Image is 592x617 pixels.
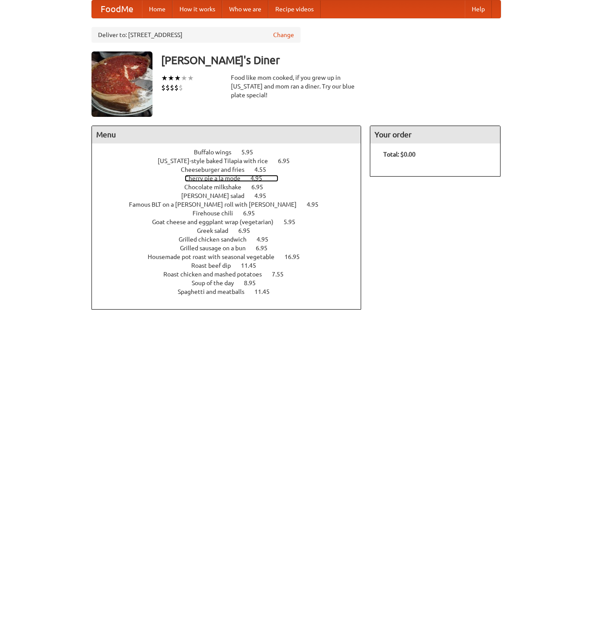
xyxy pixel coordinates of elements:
li: $ [161,83,166,92]
span: Soup of the day [192,280,243,286]
span: Grilled sausage on a bun [180,245,254,252]
span: 4.95 [254,192,275,199]
span: Firehouse chili [193,210,242,217]
h4: Your order [370,126,500,143]
a: Who we are [222,0,268,18]
a: Change [273,31,294,39]
span: Grilled chicken sandwich [179,236,255,243]
span: Chocolate milkshake [184,184,250,191]
a: Cheeseburger and fries 4.55 [181,166,282,173]
a: Housemade pot roast with seasonal vegetable 16.95 [148,253,316,260]
a: Help [465,0,492,18]
a: Roast beef dip 11.45 [191,262,272,269]
span: Goat cheese and eggplant wrap (vegetarian) [152,218,282,225]
span: Cherry pie a la mode [185,175,249,182]
li: $ [170,83,174,92]
a: Spaghetti and meatballs 11.45 [178,288,286,295]
a: Famous BLT on a [PERSON_NAME] roll with [PERSON_NAME] 4.95 [129,201,335,208]
span: Buffalo wings [194,149,240,156]
a: [PERSON_NAME] salad 4.95 [181,192,282,199]
a: How it works [173,0,222,18]
li: ★ [181,73,187,83]
li: ★ [168,73,174,83]
a: Grilled chicken sandwich 4.95 [179,236,284,243]
span: [PERSON_NAME] salad [181,192,253,199]
span: 16.95 [284,253,308,260]
li: ★ [161,73,168,83]
span: Cheeseburger and fries [181,166,253,173]
a: Cherry pie a la mode 4.95 [185,175,278,182]
div: Deliver to: [STREET_ADDRESS] [91,27,301,43]
span: 5.95 [284,218,304,225]
span: 4.95 [307,201,327,208]
div: Food like mom cooked, if you grew up in [US_STATE] and mom ran a diner. Try our blue plate special! [231,73,362,99]
span: 4.55 [254,166,275,173]
li: ★ [187,73,194,83]
span: 6.95 [251,184,272,191]
span: Famous BLT on a [PERSON_NAME] roll with [PERSON_NAME] [129,201,305,208]
a: Grilled sausage on a bun 6.95 [180,245,284,252]
span: Housemade pot roast with seasonal vegetable [148,253,283,260]
h3: [PERSON_NAME]'s Diner [161,51,501,69]
a: Chocolate milkshake 6.95 [184,184,279,191]
span: 4.95 [257,236,277,243]
span: Greek salad [197,227,237,234]
li: $ [174,83,179,92]
h4: Menu [92,126,361,143]
span: Spaghetti and meatballs [178,288,253,295]
a: Soup of the day 8.95 [192,280,272,286]
span: 4.95 [250,175,271,182]
span: 8.95 [244,280,264,286]
span: 11.45 [254,288,278,295]
a: Roast chicken and mashed potatoes 7.55 [163,271,300,278]
li: ★ [174,73,181,83]
a: [US_STATE]-style baked Tilapia with rice 6.95 [158,157,306,164]
span: 11.45 [241,262,265,269]
a: FoodMe [92,0,142,18]
span: Roast chicken and mashed potatoes [163,271,271,278]
span: 5.95 [241,149,262,156]
a: Buffalo wings 5.95 [194,149,269,156]
a: Recipe videos [268,0,321,18]
a: Home [142,0,173,18]
a: Goat cheese and eggplant wrap (vegetarian) 5.95 [152,218,311,225]
a: Greek salad 6.95 [197,227,266,234]
span: Roast beef dip [191,262,240,269]
span: 6.95 [278,157,298,164]
b: Total: $0.00 [383,151,416,158]
a: Firehouse chili 6.95 [193,210,271,217]
img: angular.jpg [91,51,152,117]
span: 6.95 [238,227,259,234]
span: [US_STATE]-style baked Tilapia with rice [158,157,277,164]
span: 7.55 [272,271,292,278]
span: 6.95 [256,245,276,252]
li: $ [179,83,183,92]
li: $ [166,83,170,92]
span: 6.95 [243,210,264,217]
